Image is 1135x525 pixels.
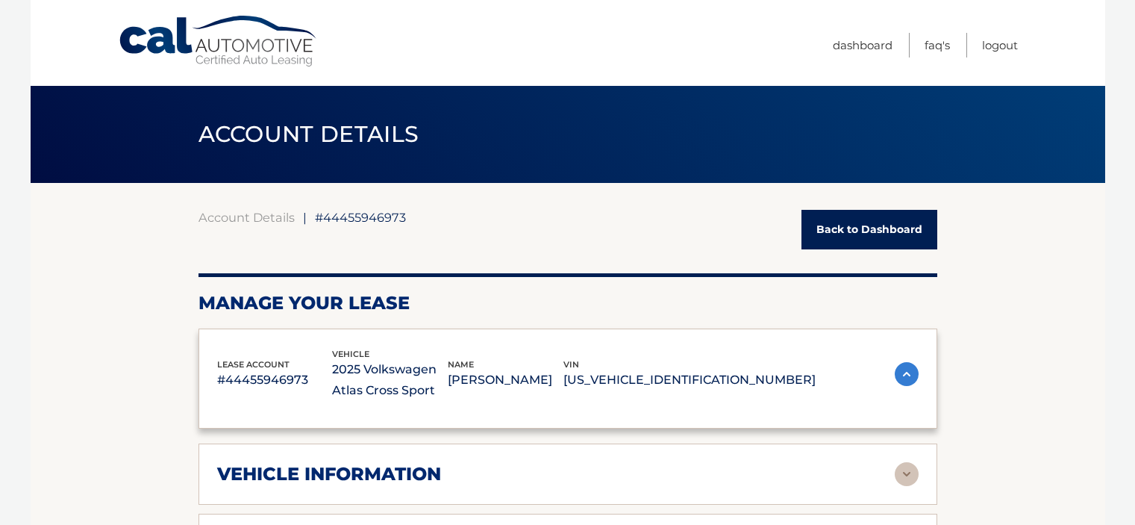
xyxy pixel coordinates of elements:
[448,359,474,370] span: name
[315,210,406,225] span: #44455946973
[118,15,319,68] a: Cal Automotive
[801,210,937,249] a: Back to Dashboard
[332,349,369,359] span: vehicle
[982,33,1018,58] a: Logout
[563,359,579,370] span: vin
[217,463,441,485] h2: vehicle information
[217,359,290,370] span: lease account
[303,210,307,225] span: |
[563,370,816,391] p: [US_VEHICLE_IDENTIFICATION_NUMBER]
[198,210,295,225] a: Account Details
[198,292,937,314] h2: Manage Your Lease
[198,120,419,148] span: ACCOUNT DETAILS
[448,370,563,391] p: [PERSON_NAME]
[895,362,919,386] img: accordion-active.svg
[217,370,333,391] p: #44455946973
[332,359,448,401] p: 2025 Volkswagen Atlas Cross Sport
[895,462,919,486] img: accordion-rest.svg
[925,33,950,58] a: FAQ's
[833,33,892,58] a: Dashboard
